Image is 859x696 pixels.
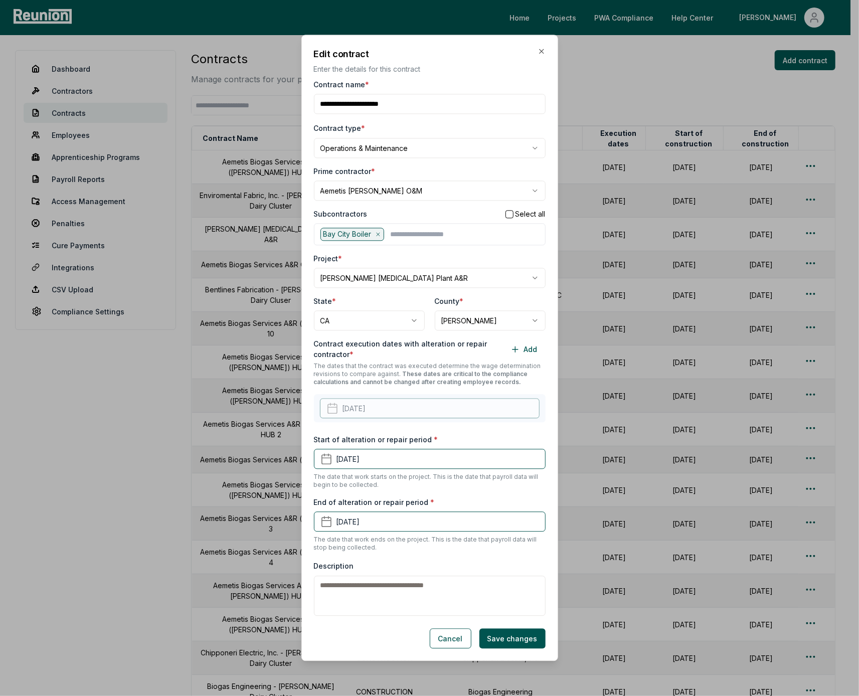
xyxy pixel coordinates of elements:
[430,629,471,649] button: Cancel
[314,166,376,177] label: Prime contractor
[502,339,546,360] button: Add
[314,449,546,469] button: [DATE]
[314,473,546,489] p: The date that work starts on the project. This is the date that payroll data will begin to be col...
[435,296,464,307] label: County
[516,211,546,218] label: Select all
[314,254,342,264] label: Project
[320,228,385,241] div: Bay City Boiler
[314,435,438,445] label: Start of alteration or repair period
[314,79,370,90] label: Contract name
[314,363,541,386] span: The dates that the contract was executed determine the wage determination revisions to compare ag...
[314,536,546,552] p: The date that work ends on the project. This is the date that payroll data will stop being collec...
[314,124,366,132] label: Contract type
[314,209,368,219] label: Subcontractors
[314,47,546,61] h2: Edit contract
[314,296,336,307] label: State
[314,512,546,532] button: [DATE]
[314,562,354,571] label: Description
[314,371,528,386] span: These dates are critical to the compliance calculations and cannot be changed after creating empl...
[314,339,502,360] label: Contract execution dates with alteration or repair contractor
[479,629,546,649] button: Save changes
[314,497,435,508] label: End of alteration or repair period
[314,64,546,74] p: Enter the details for this contract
